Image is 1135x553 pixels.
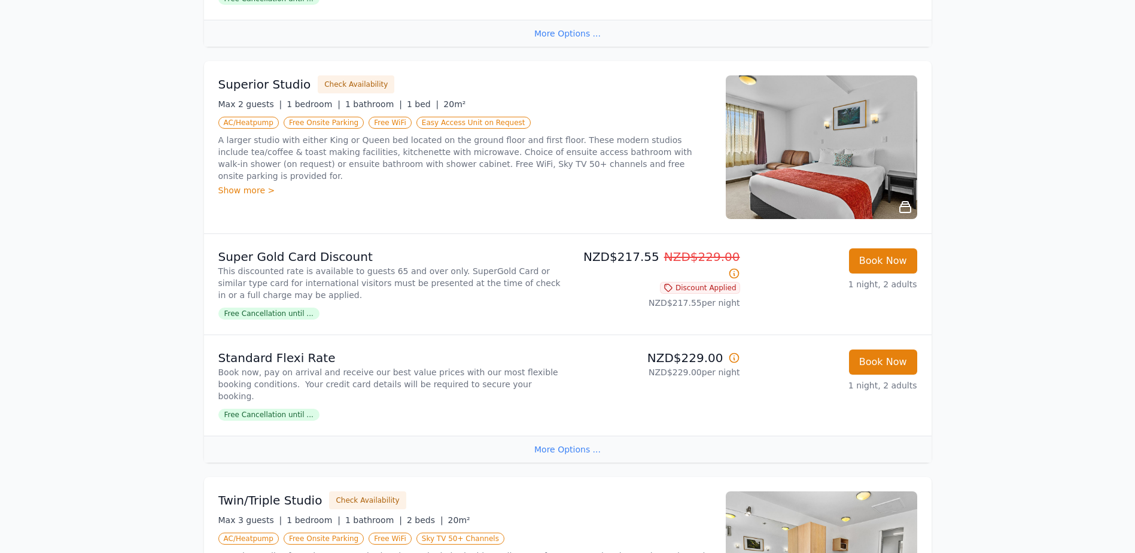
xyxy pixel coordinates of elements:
[448,515,470,525] span: 20m²
[218,184,711,196] div: Show more >
[318,75,394,93] button: Check Availability
[218,350,563,366] p: Standard Flexi Rate
[345,515,402,525] span: 1 bathroom |
[218,366,563,402] p: Book now, pay on arrival and receive our best value prices with our most flexible booking conditi...
[416,533,504,545] span: Sky TV 50+ Channels
[660,282,740,294] span: Discount Applied
[664,250,740,264] span: NZD$229.00
[849,350,917,375] button: Book Now
[218,515,282,525] span: Max 3 guests |
[204,20,932,47] div: More Options ...
[218,117,279,129] span: AC/Heatpump
[573,297,740,309] p: NZD$217.55 per night
[345,99,402,109] span: 1 bathroom |
[407,515,443,525] span: 2 beds |
[287,99,340,109] span: 1 bedroom |
[573,366,740,378] p: NZD$229.00 per night
[218,76,311,93] h3: Superior Studio
[218,533,279,545] span: AC/Heatpump
[287,515,340,525] span: 1 bedroom |
[849,248,917,274] button: Book Now
[329,491,406,509] button: Check Availability
[573,350,740,366] p: NZD$229.00
[218,248,563,265] p: Super Gold Card Discount
[218,99,282,109] span: Max 2 guests |
[443,99,465,109] span: 20m²
[204,436,932,463] div: More Options ...
[416,117,531,129] span: Easy Access Unit on Request
[284,533,364,545] span: Free Onsite Parking
[218,308,319,320] span: Free Cancellation until ...
[369,117,412,129] span: Free WiFi
[218,265,563,301] p: This discounted rate is available to guests 65 and over only. SuperGold Card or similar type card...
[407,99,439,109] span: 1 bed |
[284,117,364,129] span: Free Onsite Parking
[369,533,412,545] span: Free WiFi
[218,492,322,509] h3: Twin/Triple Studio
[750,379,917,391] p: 1 night, 2 adults
[750,278,917,290] p: 1 night, 2 adults
[218,134,711,182] p: A larger studio with either King or Queen bed located on the ground floor and first floor. These ...
[218,409,319,421] span: Free Cancellation until ...
[573,248,740,282] p: NZD$217.55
